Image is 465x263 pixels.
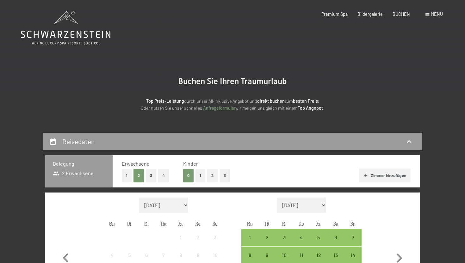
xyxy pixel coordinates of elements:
[220,169,230,182] button: 3
[317,221,321,226] abbr: Freitag
[158,169,169,182] button: 4
[173,235,189,251] div: 1
[203,105,235,111] a: Anfrageformular
[144,221,149,226] abbr: Mittwoch
[207,169,218,182] button: 2
[146,98,184,104] strong: Top Preis-Leistung
[146,169,156,182] button: 3
[357,11,383,17] a: Bildergalerie
[328,235,344,251] div: 6
[189,229,207,246] div: Sat Aug 02 2025
[195,169,205,182] button: 1
[344,229,362,246] div: Sun Sep 07 2025
[258,229,276,246] div: Tue Sep 02 2025
[333,221,338,226] abbr: Samstag
[359,168,411,182] button: Zimmer hinzufügen
[310,229,327,246] div: Anreise möglich
[189,229,207,246] div: Anreise nicht möglich
[207,229,224,246] div: Anreise nicht möglich
[62,138,95,145] h2: Reisedaten
[195,221,200,226] abbr: Samstag
[344,229,362,246] div: Anreise möglich
[183,161,198,167] span: Kinder
[276,229,293,246] div: Wed Sep 03 2025
[321,11,348,17] a: Premium Spa
[161,221,166,226] abbr: Donnerstag
[247,221,253,226] abbr: Montag
[311,235,326,251] div: 5
[327,229,344,246] div: Sat Sep 06 2025
[178,76,287,86] span: Buchen Sie Ihren Traumurlaub
[93,98,372,112] p: durch unser All-inklusive Angebot und zum ! Oder nutzen Sie unser schnelles wir melden uns gleich...
[53,160,105,167] h3: Belegung
[293,229,310,246] div: Anreise möglich
[242,235,258,251] div: 1
[259,235,275,251] div: 2
[276,235,292,251] div: 3
[258,229,276,246] div: Anreise möglich
[183,169,194,182] button: 0
[282,221,287,226] abbr: Mittwoch
[298,105,324,111] strong: Top Angebot.
[127,221,131,226] abbr: Dienstag
[431,11,443,17] span: Menü
[122,169,132,182] button: 1
[350,221,356,226] abbr: Sonntag
[257,98,285,104] strong: direkt buchen
[109,221,115,226] abbr: Montag
[393,11,410,17] a: BUCHEN
[345,235,361,251] div: 7
[172,229,189,246] div: Fri Aug 01 2025
[294,235,309,251] div: 4
[207,235,223,251] div: 3
[172,229,189,246] div: Anreise nicht möglich
[190,235,206,251] div: 2
[276,229,293,246] div: Anreise möglich
[310,229,327,246] div: Fri Sep 05 2025
[207,229,224,246] div: Sun Aug 03 2025
[213,221,218,226] abbr: Sonntag
[299,221,304,226] abbr: Donnerstag
[293,98,318,104] strong: besten Preis
[241,229,258,246] div: Mon Sep 01 2025
[265,221,269,226] abbr: Dienstag
[122,161,150,167] span: Erwachsene
[241,229,258,246] div: Anreise möglich
[133,169,144,182] button: 2
[327,229,344,246] div: Anreise möglich
[293,229,310,246] div: Thu Sep 04 2025
[53,170,94,177] span: 2 Erwachsene
[179,221,183,226] abbr: Freitag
